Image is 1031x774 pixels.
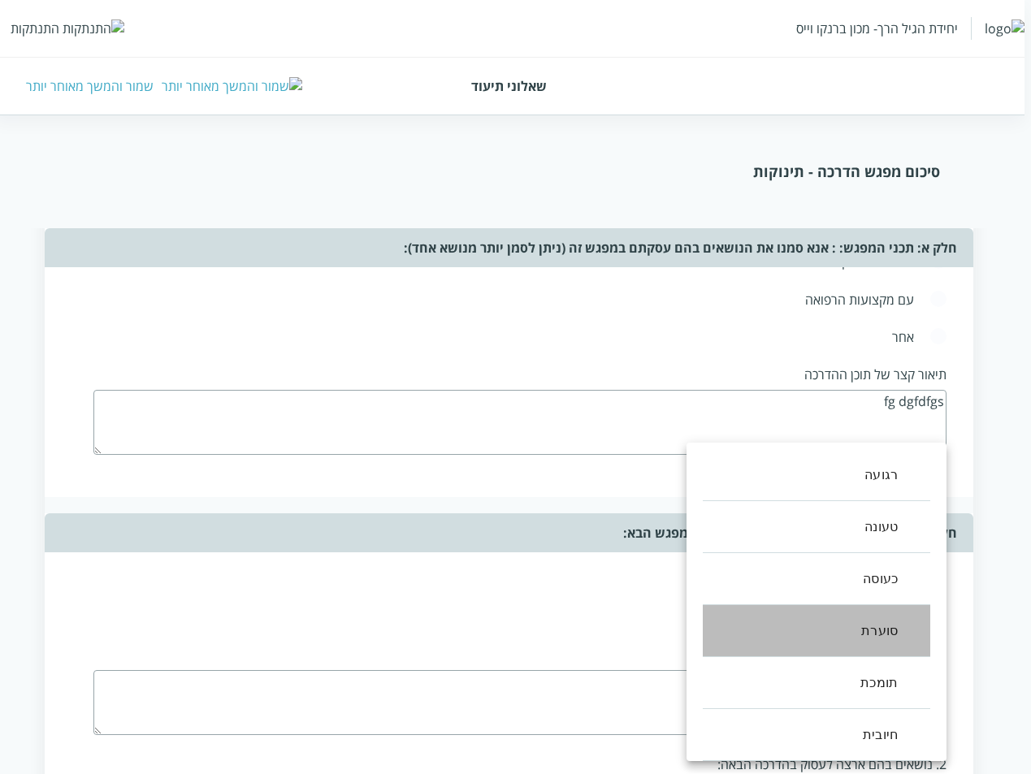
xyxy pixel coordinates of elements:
li: כעוסה [703,553,930,605]
li: טעונה [703,501,930,553]
li: תומכת [703,657,930,709]
li: רגועה [703,449,930,501]
li: סוערת [703,605,930,657]
li: חיובית [703,709,930,761]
